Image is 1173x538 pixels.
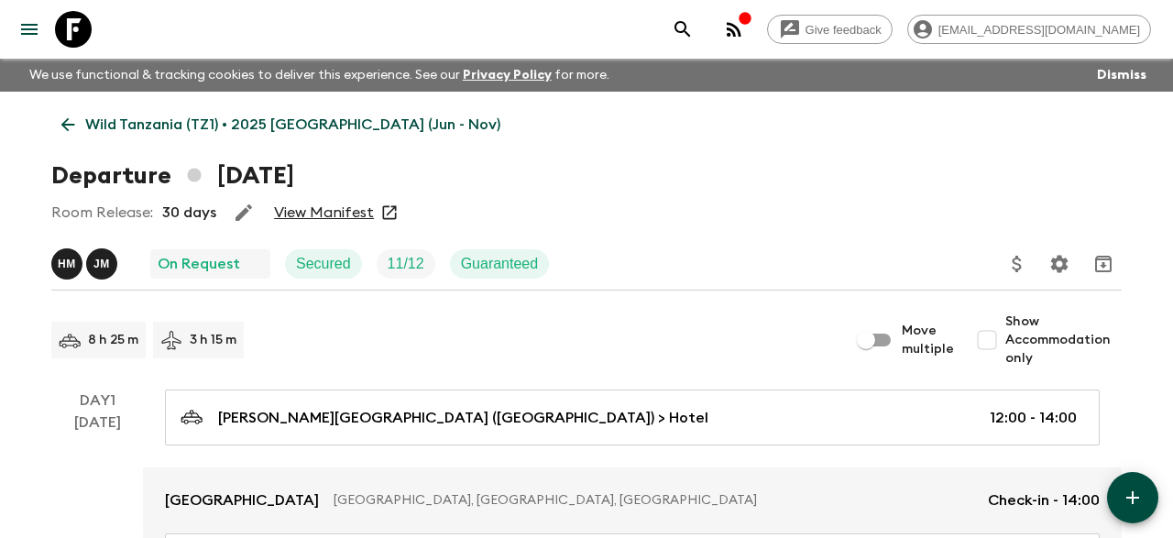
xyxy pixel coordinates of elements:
[88,331,138,349] p: 8 h 25 m
[1085,246,1122,282] button: Archive (Completed, Cancelled or Unsynced Departures only)
[296,253,351,275] p: Secured
[165,390,1100,445] a: [PERSON_NAME][GEOGRAPHIC_DATA] ([GEOGRAPHIC_DATA]) > Hotel12:00 - 14:00
[11,11,48,48] button: menu
[190,331,236,349] p: 3 h 15 m
[58,257,76,271] p: H M
[1092,62,1151,88] button: Dismiss
[767,15,893,44] a: Give feedback
[85,114,500,136] p: Wild Tanzania (TZ1) • 2025 [GEOGRAPHIC_DATA] (Jun - Nov)
[388,253,424,275] p: 11 / 12
[907,15,1151,44] div: [EMAIL_ADDRESS][DOMAIN_NAME]
[795,23,892,37] span: Give feedback
[51,202,153,224] p: Room Release:
[377,249,435,279] div: Trip Fill
[218,407,708,429] p: [PERSON_NAME][GEOGRAPHIC_DATA] ([GEOGRAPHIC_DATA]) > Hotel
[143,467,1122,533] a: [GEOGRAPHIC_DATA][GEOGRAPHIC_DATA], [GEOGRAPHIC_DATA], [GEOGRAPHIC_DATA]Check-in - 14:00
[334,491,973,510] p: [GEOGRAPHIC_DATA], [GEOGRAPHIC_DATA], [GEOGRAPHIC_DATA]
[463,69,552,82] a: Privacy Policy
[93,257,110,271] p: J M
[461,253,539,275] p: Guaranteed
[51,106,510,143] a: Wild Tanzania (TZ1) • 2025 [GEOGRAPHIC_DATA] (Jun - Nov)
[285,249,362,279] div: Secured
[51,390,143,412] p: Day 1
[928,23,1150,37] span: [EMAIL_ADDRESS][DOMAIN_NAME]
[51,248,121,280] button: HMJM
[162,202,216,224] p: 30 days
[999,246,1036,282] button: Update Price, Early Bird Discount and Costs
[988,489,1100,511] p: Check-in - 14:00
[902,322,954,358] span: Move multiple
[158,253,240,275] p: On Request
[664,11,701,48] button: search adventures
[51,254,121,269] span: Halfani Mbasha, Joachim Mukungu
[274,203,374,222] a: View Manifest
[22,59,617,92] p: We use functional & tracking cookies to deliver this experience. See our for more.
[51,158,294,194] h1: Departure [DATE]
[1005,313,1122,368] span: Show Accommodation only
[990,407,1077,429] p: 12:00 - 14:00
[165,489,319,511] p: [GEOGRAPHIC_DATA]
[1041,246,1078,282] button: Settings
